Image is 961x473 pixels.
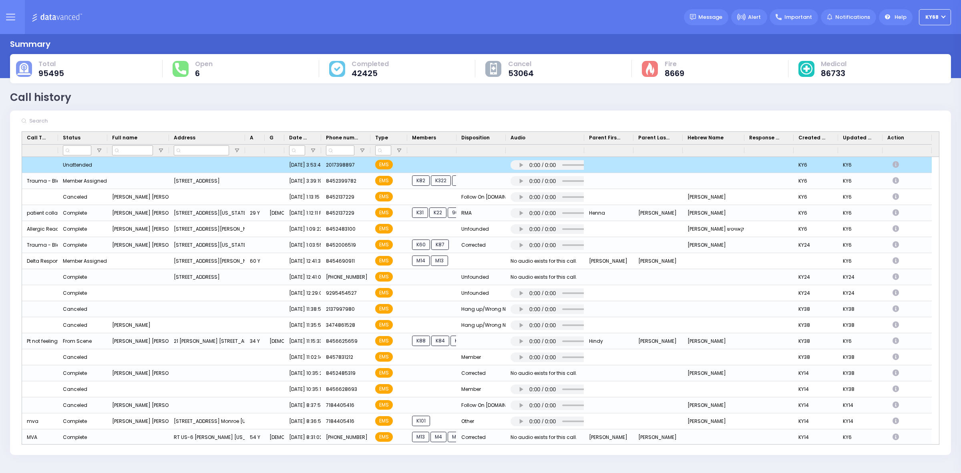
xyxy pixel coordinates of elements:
[794,301,838,317] div: KY38
[38,60,64,68] span: Total
[375,400,393,410] span: EMS
[326,134,359,141] span: Phone number
[794,333,838,349] div: KY38
[375,368,393,378] span: EMS
[284,221,321,237] div: [DATE] 1:09:22 PM
[683,365,744,381] div: [PERSON_NAME]
[63,304,87,314] div: Canceled
[245,333,265,349] div: 34 Y
[794,205,838,221] div: KY6
[412,207,428,218] span: K31
[22,365,932,381] div: Press SPACE to select this row.
[375,224,393,233] span: EMS
[352,69,389,77] span: 42425
[794,349,838,365] div: KY38
[508,60,534,68] span: Cancel
[63,400,87,411] div: Canceled
[375,384,393,394] span: EMS
[63,224,87,234] div: Complete
[794,269,838,285] div: KY24
[646,62,654,75] img: fire-cause.svg
[800,63,812,75] img: medical-cause.svg
[63,432,87,443] div: Complete
[169,413,245,429] div: [STREET_ADDRESS] Monroe [US_STATE]
[326,418,354,425] span: 7184405416
[38,69,64,77] span: 95495
[107,413,169,429] div: [PERSON_NAME] [PERSON_NAME]
[284,381,321,397] div: [DATE] 10:35:13 AM
[698,13,722,21] span: Message
[838,221,883,237] div: KY6
[22,205,932,221] div: Press SPACE to select this row.
[843,134,871,141] span: Updated By Dispatcher
[895,13,907,21] span: Help
[195,69,213,77] span: 6
[683,413,744,429] div: [PERSON_NAME]
[22,221,932,237] div: Press SPACE to select this row.
[688,134,724,141] span: Hebrew Name
[63,192,87,202] div: Canceled
[838,173,883,189] div: KY6
[794,221,838,237] div: KY6
[748,13,761,21] span: Alert
[456,429,506,445] div: Corrected
[461,134,490,141] span: Disposition
[412,240,430,250] span: K60
[838,285,883,301] div: KY24
[326,145,354,155] input: Phone number Filter Input
[174,134,195,141] span: Address
[284,253,321,269] div: [DATE] 12:41:30 PM
[925,14,939,21] span: ky68
[838,349,883,365] div: KY38
[169,269,245,285] div: [STREET_ADDRESS]
[22,157,932,173] div: Press SPACE to deselect this row.
[375,145,391,155] input: Type Filter Input
[10,90,71,105] div: Call history
[665,69,684,77] span: 8669
[96,147,103,154] button: Open Filter Menu
[326,242,356,248] span: 8452006519
[456,269,506,285] div: Unfounded
[234,147,240,154] button: Open Filter Menu
[331,62,343,74] img: cause-cover.svg
[326,209,354,216] span: 8452137229
[838,381,883,397] div: KY38
[794,189,838,205] div: KY6
[27,113,147,129] input: Search
[326,274,368,280] span: [PHONE_NUMBER]
[412,432,429,442] span: M13
[22,173,58,189] div: Trauma - Bleeding
[794,157,838,173] div: KY6
[326,338,358,344] span: 8456625659
[22,269,932,285] div: Press SPACE to select this row.
[794,365,838,381] div: KY14
[195,60,213,68] span: Open
[284,413,321,429] div: [DATE] 8:36:57 AM
[284,189,321,205] div: [DATE] 1:13:15 PM
[250,134,253,141] span: Age
[412,416,430,426] span: K101
[838,205,883,221] div: KY6
[326,306,355,312] span: 2137997980
[456,237,506,253] div: Corrected
[22,333,58,349] div: Pt not feeling well
[284,173,321,189] div: [DATE] 3:39:19 PM
[326,370,356,376] span: 8452485319
[326,193,354,200] span: 8452137229
[798,134,827,141] span: Created By Dispatcher
[375,272,393,282] span: EMS
[794,317,838,333] div: KY38
[838,413,883,429] div: KY14
[107,397,169,413] div: [PERSON_NAME] [PERSON_NAME]
[22,189,932,205] div: Press SPACE to select this row.
[63,256,107,266] div: Member Assigned
[456,221,506,237] div: Unfounded
[412,336,430,346] span: K88
[107,205,169,221] div: [PERSON_NAME] [PERSON_NAME]
[22,413,932,429] div: Press SPACE to select this row.
[310,147,316,154] button: Open Filter Menu
[245,429,265,445] div: 54 Y
[63,352,87,362] div: Canceled
[169,333,245,349] div: 21 [PERSON_NAME] [STREET_ADDRESS]
[835,13,870,21] span: Notifications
